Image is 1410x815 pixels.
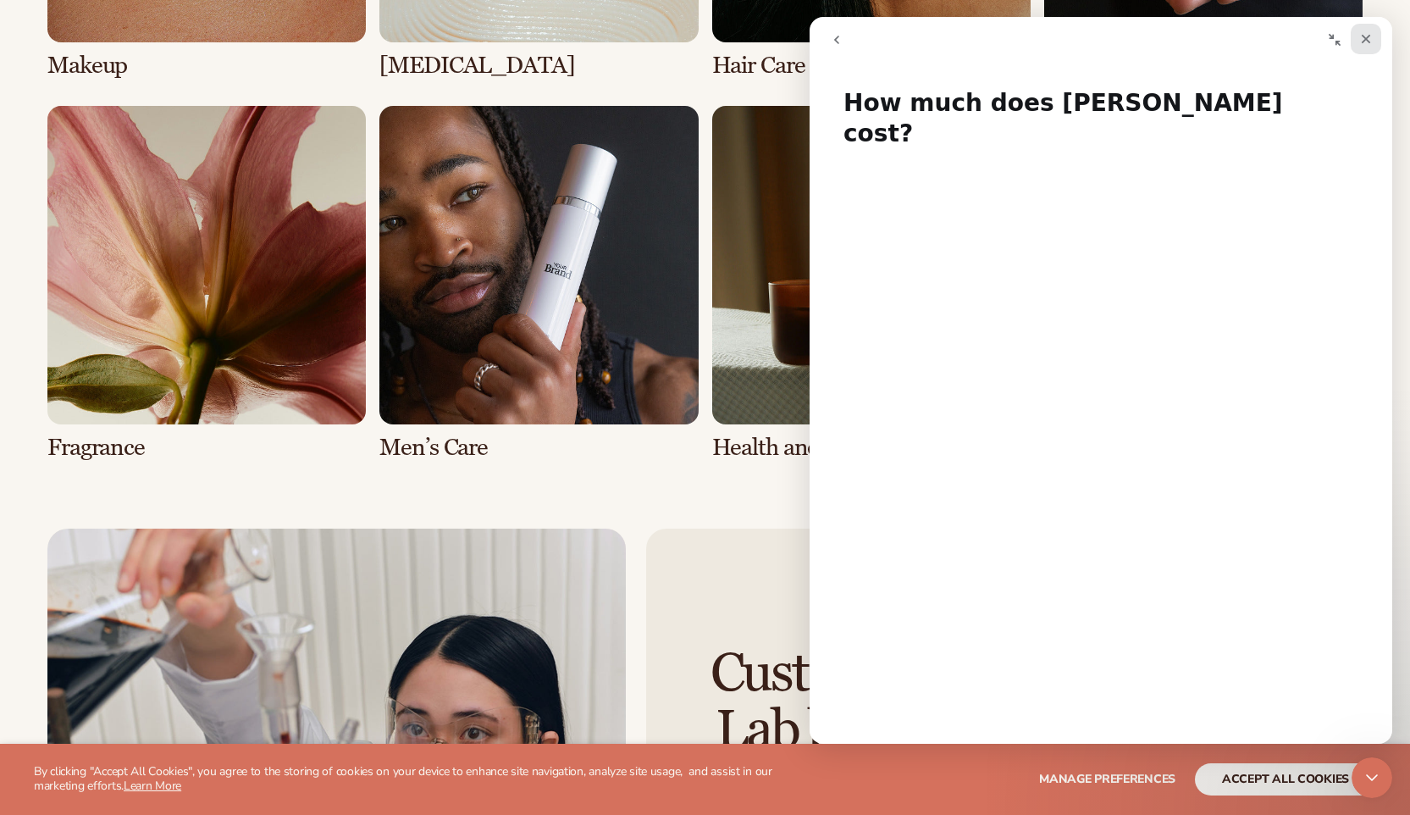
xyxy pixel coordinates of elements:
h3: Hair Care [712,53,1031,79]
button: accept all cookies [1195,763,1376,796]
iframe: Intercom live chat [1352,757,1392,798]
h2: Custom formulate with The Lab by [PERSON_NAME] [694,646,1315,759]
span: Manage preferences [1039,771,1175,787]
div: 6 / 8 [379,106,698,461]
div: 5 / 8 [47,106,366,461]
iframe: Intercom live chat [810,17,1392,744]
h3: [MEDICAL_DATA] [379,53,698,79]
div: 7 / 8 [712,106,1031,461]
p: By clicking "Accept All Cookies", you agree to the storing of cookies on your device to enhance s... [34,765,818,794]
a: Learn More [124,778,181,794]
button: Manage preferences [1039,763,1175,796]
h3: Makeup [47,53,366,79]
